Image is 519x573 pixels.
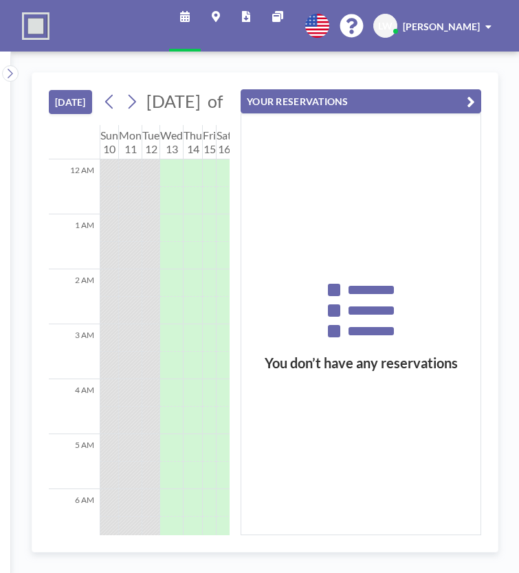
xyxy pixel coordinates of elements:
[184,125,202,159] div: Thu 14
[208,91,223,112] span: of
[49,159,100,214] div: 12 AM
[49,379,100,434] div: 4 AM
[119,125,142,159] div: Mon 11
[22,12,49,40] img: organization-logo
[241,355,481,372] h3: You don’t have any reservations
[378,20,393,32] span: LW
[241,89,481,113] button: YOUR RESERVATIONS
[217,125,232,159] div: Sat 16
[49,214,100,269] div: 1 AM
[49,489,100,544] div: 6 AM
[49,434,100,489] div: 5 AM
[49,269,100,324] div: 2 AM
[203,125,216,159] div: Fri 15
[49,90,92,114] button: [DATE]
[146,91,201,111] span: [DATE]
[49,324,100,379] div: 3 AM
[142,125,159,159] div: Tue 12
[160,125,183,159] div: Wed 13
[100,125,118,159] div: Sun 10
[403,21,480,32] span: [PERSON_NAME]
